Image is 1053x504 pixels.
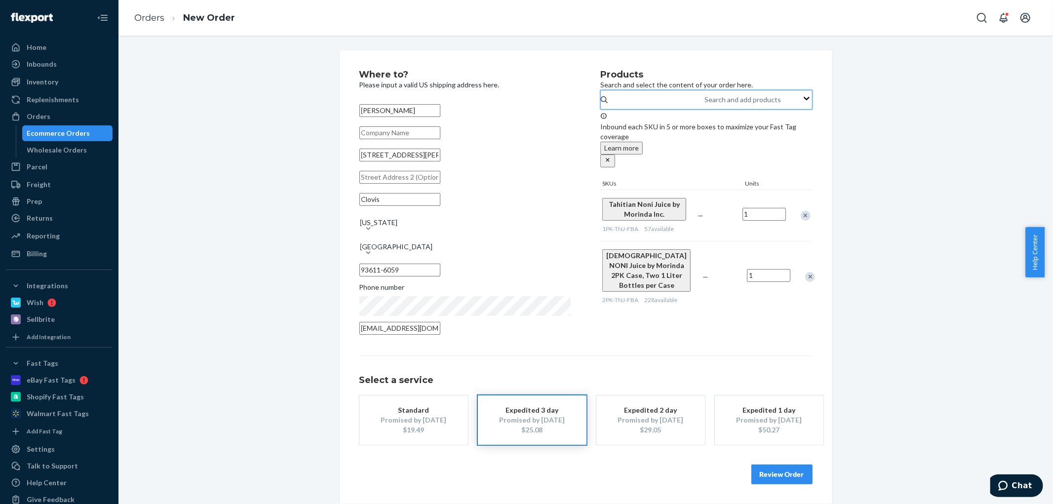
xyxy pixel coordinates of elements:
a: Walmart Fast Tags [6,406,113,422]
div: Reporting [27,231,60,241]
span: 228 available [644,296,677,304]
iframe: Opens a widget where you can chat to one of our agents [990,474,1043,499]
div: Sellbrite [27,314,55,324]
a: eBay Fast Tags [6,372,113,388]
a: Freight [6,177,113,193]
a: Inventory [6,74,113,90]
div: Expedited 3 day [493,405,572,415]
div: Remove Item [805,272,815,282]
a: Orders [6,109,113,124]
span: [DEMOGRAPHIC_DATA] NONI Juice by Morinda 2PK Case, Two 1 Liter Bottles per Case [606,251,687,289]
span: Phone number [359,282,405,296]
div: Returns [27,213,53,223]
a: Sellbrite [6,311,113,327]
span: — [702,272,708,281]
div: Freight [27,180,51,190]
div: Expedited 1 day [730,405,809,415]
div: Replenishments [27,95,79,105]
input: Street Address 2 (Optional) [359,171,440,184]
a: Home [6,39,113,55]
a: Prep [6,194,113,209]
button: Close Navigation [93,8,113,28]
button: Expedited 2 dayPromised by [DATE]$29.05 [596,395,705,445]
a: Shopify Fast Tags [6,389,113,405]
a: Parcel [6,159,113,175]
a: Billing [6,246,113,262]
span: — [698,211,704,220]
div: Talk to Support [27,461,78,471]
button: close [600,155,615,167]
div: Promised by [DATE] [374,415,453,425]
ol: breadcrumbs [126,3,243,33]
input: First & Last Name [359,104,440,117]
h2: Where to? [359,70,571,80]
div: Remove Item [801,211,811,221]
div: Walmart Fast Tags [27,409,89,419]
span: Tahitian Noni Juice by Morinda Inc. [609,200,680,218]
a: Reporting [6,228,113,244]
div: Home [27,42,46,52]
div: Promised by [DATE] [611,415,690,425]
button: Fast Tags [6,355,113,371]
div: Units [743,179,788,190]
div: Orders [27,112,50,121]
button: Review Order [751,465,813,484]
span: 1PK-TNJ-FBA [602,225,638,233]
span: 57 available [644,225,674,233]
button: Learn more [600,142,643,155]
div: Search and add products [704,95,781,105]
input: [US_STATE] [359,213,360,223]
button: [DEMOGRAPHIC_DATA] NONI Juice by Morinda 2PK Case, Two 1 Liter Bottles per Case [602,249,691,292]
a: Ecommerce Orders [22,125,113,141]
a: Replenishments [6,92,113,108]
div: Billing [27,249,47,259]
button: Tahitian Noni Juice by Morinda Inc. [602,198,686,221]
div: Add Fast Tag [27,427,62,435]
input: ZIP Code [359,264,440,276]
div: $29.05 [611,425,690,435]
div: Parcel [27,162,47,172]
div: Help Center [27,478,67,488]
a: Add Fast Tag [6,426,113,437]
div: Wish [27,298,43,308]
button: Talk to Support [6,458,113,474]
h1: Select a service [359,376,813,386]
div: Inventory [27,77,58,87]
a: Wholesale Orders [22,142,113,158]
div: $25.08 [493,425,572,435]
button: Open account menu [1015,8,1035,28]
input: [GEOGRAPHIC_DATA] [359,237,360,247]
button: Expedited 1 dayPromised by [DATE]$50.27 [715,395,823,445]
div: SKUs [600,179,743,190]
div: $19.49 [374,425,453,435]
input: City [359,193,440,206]
div: Expedited 2 day [611,405,690,415]
div: $50.27 [730,425,809,435]
div: eBay Fast Tags [27,375,76,385]
input: Quantity [747,269,790,282]
a: Wish [6,295,113,310]
div: [US_STATE] [360,218,398,228]
div: Settings [27,444,55,454]
div: Integrations [27,281,68,291]
button: Open Search Box [972,8,992,28]
div: Promised by [DATE] [493,415,572,425]
a: Add Integration [6,331,113,343]
div: Fast Tags [27,358,58,368]
h2: Products [600,70,812,80]
p: Please input a valid US shipping address here. [359,80,571,90]
div: Add Integration [27,333,71,341]
input: Company Name [359,126,440,139]
div: [GEOGRAPHIC_DATA] [360,242,433,252]
a: Settings [6,441,113,457]
input: Street Address [359,149,440,161]
div: Ecommerce Orders [27,128,90,138]
div: Inbound each SKU in 5 or more boxes to maximize your Fast Tag coverage [600,112,812,167]
p: Search and select the content of your order here. [600,80,812,90]
a: Orders [134,12,164,23]
span: 2PK-TNJ-FBA [602,296,638,304]
div: Inbounds [27,59,57,69]
button: Expedited 3 dayPromised by [DATE]$25.08 [478,395,586,445]
a: Inbounds [6,56,113,72]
